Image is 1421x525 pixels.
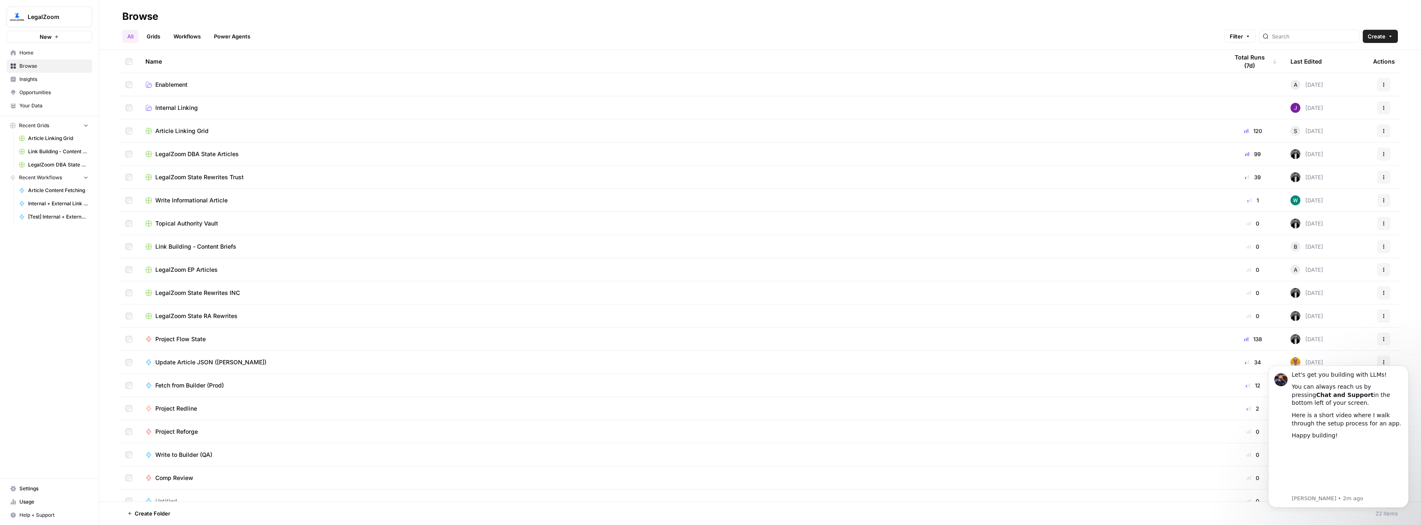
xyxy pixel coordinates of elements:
span: Recent Workflows [19,174,62,181]
div: Actions [1373,50,1395,73]
div: [DATE] [1290,311,1323,321]
span: Update Article JSON ([PERSON_NAME]) [155,358,266,366]
span: A [1294,81,1297,89]
span: Comp Review [155,474,193,482]
span: Internal Linking [155,104,198,112]
span: Recent Grids [19,122,49,129]
a: Insights [7,73,92,86]
a: Untitled [145,497,1215,505]
div: [DATE] [1290,80,1323,90]
span: LegalZoom EP Articles [155,266,218,274]
div: 0 [1229,266,1277,274]
iframe: youtube [36,86,147,135]
a: [Test] Internal + External Link Addition [15,210,92,223]
span: Untitled [155,497,177,505]
div: [DATE] [1290,172,1323,182]
span: Opportunities [19,89,88,96]
a: Update Article JSON ([PERSON_NAME]) [145,358,1215,366]
a: Home [7,46,92,59]
a: LegalZoom DBA State Articles [15,158,92,171]
div: 0 [1229,219,1277,228]
img: agqtm212c27aeosmjiqx3wzecrl1 [1290,219,1300,228]
span: Article Linking Grid [155,127,209,135]
span: Usage [19,498,88,506]
span: Insights [19,76,88,83]
a: LegalZoom State Rewrites Trust [145,173,1215,181]
a: Write to Builder (QA) [145,451,1215,459]
div: [DATE] [1290,103,1323,113]
img: agqtm212c27aeosmjiqx3wzecrl1 [1290,311,1300,321]
span: LegalZoom DBA State Articles [155,150,239,158]
a: LegalZoom DBA State Articles [145,150,1215,158]
button: New [7,31,92,43]
div: Name [145,50,1215,73]
img: agqtm212c27aeosmjiqx3wzecrl1 [1290,288,1300,298]
a: Power Agents [209,30,255,43]
span: Enablement [155,81,188,89]
span: New [40,33,52,41]
div: 0 [1229,242,1277,251]
img: vaiar9hhcrg879pubqop5lsxqhgw [1290,195,1300,205]
a: Project Redline [145,404,1215,413]
a: Article Content Fetching [15,184,92,197]
div: 0 [1229,289,1277,297]
span: Project Flow State [155,335,206,343]
a: Grids [142,30,165,43]
button: Workspace: LegalZoom [7,7,92,27]
a: Internal + External Link Addition [15,197,92,210]
div: 0 [1229,312,1277,320]
a: Write Informational Article [145,196,1215,204]
span: Home [19,49,88,57]
div: [DATE] [1290,357,1323,367]
button: Create Folder [122,507,175,520]
span: [Test] Internal + External Link Addition [28,213,88,221]
div: [DATE] [1290,149,1323,159]
a: LegalZoom State RA Rewrites [145,312,1215,320]
span: Fetch from Builder (Prod) [155,381,224,390]
div: 0 [1229,497,1277,505]
div: 39 [1229,173,1277,181]
a: Your Data [7,99,92,112]
a: Article Linking Grid [15,132,92,145]
span: Write to Builder (QA) [155,451,212,459]
span: B [1294,242,1297,251]
div: 0 [1229,451,1277,459]
a: Opportunities [7,86,92,99]
a: LegalZoom EP Articles [145,266,1215,274]
a: Workflows [169,30,206,43]
div: 12 [1229,381,1277,390]
img: agqtm212c27aeosmjiqx3wzecrl1 [1290,172,1300,182]
a: Project Flow State [145,335,1215,343]
div: [DATE] [1290,265,1323,275]
button: Recent Grids [7,119,92,132]
a: All [122,30,138,43]
span: LegalZoom State Rewrites INC [155,289,240,297]
a: Article Linking Grid [145,127,1215,135]
a: Project Reforge [145,428,1215,436]
span: Internal + External Link Addition [28,200,88,207]
div: [DATE] [1290,334,1323,344]
img: mtm3mwwjid4nvhapkft0keo1ean8 [1290,357,1300,367]
div: 120 [1229,127,1277,135]
button: Help + Support [7,508,92,522]
span: Link Building - Content Briefs [28,148,88,155]
div: 34 [1229,358,1277,366]
a: Fetch from Builder (Prod) [145,381,1215,390]
span: Settings [19,485,88,492]
div: 22 Items [1376,509,1398,518]
div: 2 [1229,404,1277,413]
span: LegalZoom State Rewrites Trust [155,173,244,181]
span: Filter [1230,32,1243,40]
div: 0 [1229,428,1277,436]
a: LegalZoom State Rewrites INC [145,289,1215,297]
span: Article Linking Grid [28,135,88,142]
a: Link Building - Content Briefs [15,145,92,158]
